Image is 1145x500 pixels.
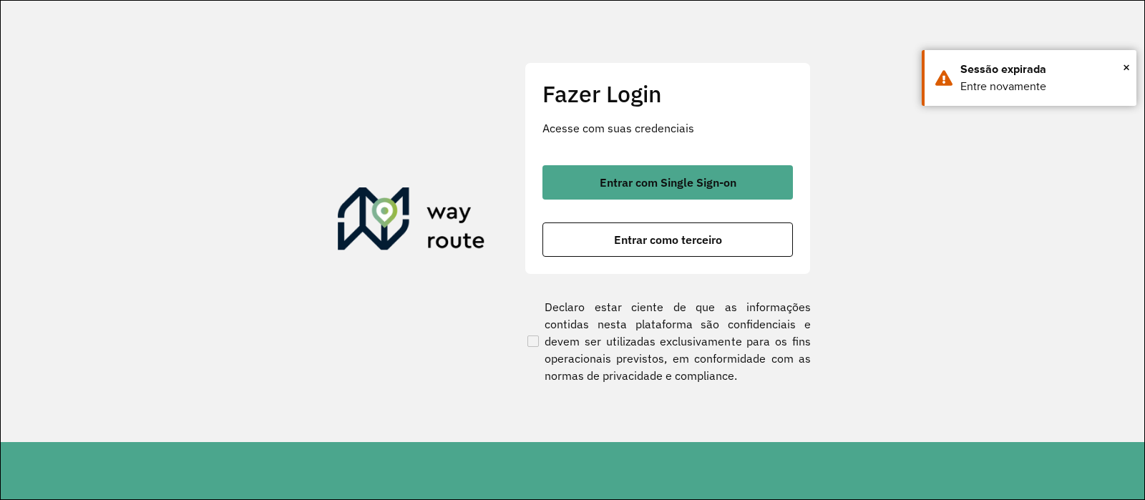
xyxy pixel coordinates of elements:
button: button [542,165,793,200]
label: Declaro estar ciente de que as informações contidas nesta plataforma são confidenciais e devem se... [525,298,811,384]
span: Entrar como terceiro [614,234,722,245]
span: Entrar com Single Sign-on [600,177,736,188]
button: Close [1123,57,1130,78]
h2: Fazer Login [542,80,793,107]
div: Sessão expirada [960,61,1126,78]
div: Entre novamente [960,78,1126,95]
button: button [542,222,793,257]
p: Acesse com suas credenciais [542,119,793,137]
span: × [1123,57,1130,78]
img: Roteirizador AmbevTech [338,187,485,256]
